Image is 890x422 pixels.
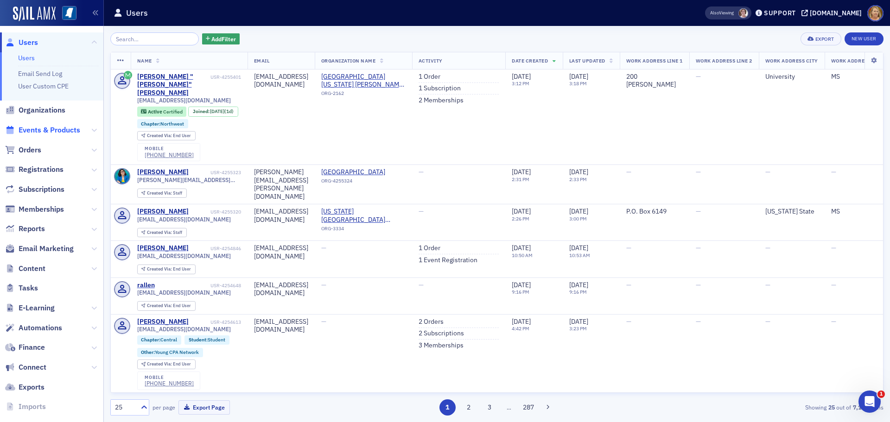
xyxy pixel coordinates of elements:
a: Connect [5,362,46,372]
a: Email Marketing [5,244,74,254]
span: Users [19,38,38,48]
span: Orders [19,145,41,155]
div: Created Via: End User [137,265,196,274]
span: [DATE] [512,72,531,81]
span: [EMAIL_ADDRESS][DOMAIN_NAME] [137,326,231,333]
span: Imports [19,402,46,412]
div: [PERSON_NAME] [33,97,87,107]
iframe: Intercom live chat [858,391,881,413]
div: Student: [184,335,229,345]
div: [EMAIL_ADDRESS][DOMAIN_NAME] [254,208,308,224]
a: 2 Memberships [419,96,464,105]
img: Profile image for Aidan [11,19,29,38]
span: [DATE] [569,168,588,176]
span: — [765,281,770,289]
strong: 7,164 [851,403,869,411]
a: Memberships [5,204,64,214]
span: [DATE] [512,207,531,215]
span: — [626,244,631,252]
div: ORG-4255324 [321,178,406,187]
span: Work Address City [765,57,818,64]
time: 3:12 PM [512,80,529,87]
span: — [831,317,836,326]
span: [EMAIL_ADDRESS][DOMAIN_NAME] [137,97,231,104]
time: 9:16 PM [512,289,529,295]
a: Users [18,54,35,62]
span: — [626,317,631,326]
span: — [419,207,424,215]
span: [DATE] [569,317,588,326]
div: [PHONE_NUMBER] [145,380,194,387]
span: Work Address State [831,57,886,64]
span: That is the enrollment link for 7/29 [33,191,146,199]
a: [GEOGRAPHIC_DATA] [321,168,406,176]
span: Registrations [19,164,64,175]
label: per page [153,403,175,411]
a: [PERSON_NAME] [137,318,189,326]
div: Other: [137,348,203,357]
span: Mississippi State University (Mississippi State) [321,208,406,224]
span: Email [254,57,270,64]
span: — [321,244,326,252]
time: 9:16 PM [569,289,587,295]
div: [PERSON_NAME] [33,269,87,278]
span: E-Learning [19,303,55,313]
span: — [419,168,424,176]
img: Profile image for Luke [11,259,29,278]
div: MS [831,73,886,81]
span: Certified [163,108,183,115]
span: [DATE] [569,72,588,81]
a: Imports [5,402,46,412]
time: 2:26 PM [512,215,529,222]
span: Organization Name [321,57,376,64]
span: — [831,244,836,252]
span: Events & Products [19,125,80,135]
div: Chapter: [137,335,182,345]
div: USR-4255323 [190,170,241,176]
div: Showing out of items [632,403,884,411]
span: — [626,168,631,176]
div: • [DATE] [89,166,114,176]
div: • [DATE] [89,132,114,141]
a: Tasks [5,283,38,293]
a: Automations [5,323,62,333]
a: 1 Order [419,244,440,252]
div: • [DATE] [61,200,87,210]
a: Finance [5,342,45,353]
span: Organizations [19,105,65,115]
span: Created Via : [147,361,173,367]
div: [PERSON_NAME] [137,244,189,252]
span: [DATE] [210,108,224,114]
span: [EMAIL_ADDRESS][DOMAIN_NAME] [137,289,231,296]
span: Date Created [512,57,548,64]
div: [EMAIL_ADDRESS][DOMAIN_NAME] [254,281,308,297]
div: [EMAIL_ADDRESS][DOMAIN_NAME] [254,244,308,260]
span: [DATE] [512,244,531,252]
time: 10:50 AM [512,252,533,258]
div: End User [147,133,191,139]
div: End User [147,303,191,309]
span: — [696,72,701,81]
span: It's linked in the comment. I would use the user staff views like I put in the follow up message,... [33,123,499,130]
time: 10:53 AM [569,252,590,258]
span: Active [148,108,163,115]
span: I don't understand what you mean about single session but want them for each session. Why can't y... [33,88,674,96]
span: … [502,403,515,411]
a: [GEOGRAPHIC_DATA][US_STATE] [PERSON_NAME] School of Accountancy (University) [321,73,406,89]
div: End User [147,267,191,272]
div: ORG-3334 [321,226,406,235]
time: 3:00 PM [569,215,587,222]
strong: 25 [826,403,836,411]
button: Messages [62,289,123,326]
a: 2 Orders [419,318,444,326]
a: 3 Memberships [419,341,464,350]
a: Active Certified [141,108,182,114]
a: Registrations [5,164,64,175]
img: Profile image for Aidan [11,88,29,107]
a: Chapter:Northwest [141,121,184,127]
a: [PERSON_NAME] [137,208,189,216]
img: Profile image for Aidan [11,122,29,141]
div: [PERSON_NAME] [33,132,87,141]
div: Staff [147,191,182,196]
span: West Valley College [321,168,406,176]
